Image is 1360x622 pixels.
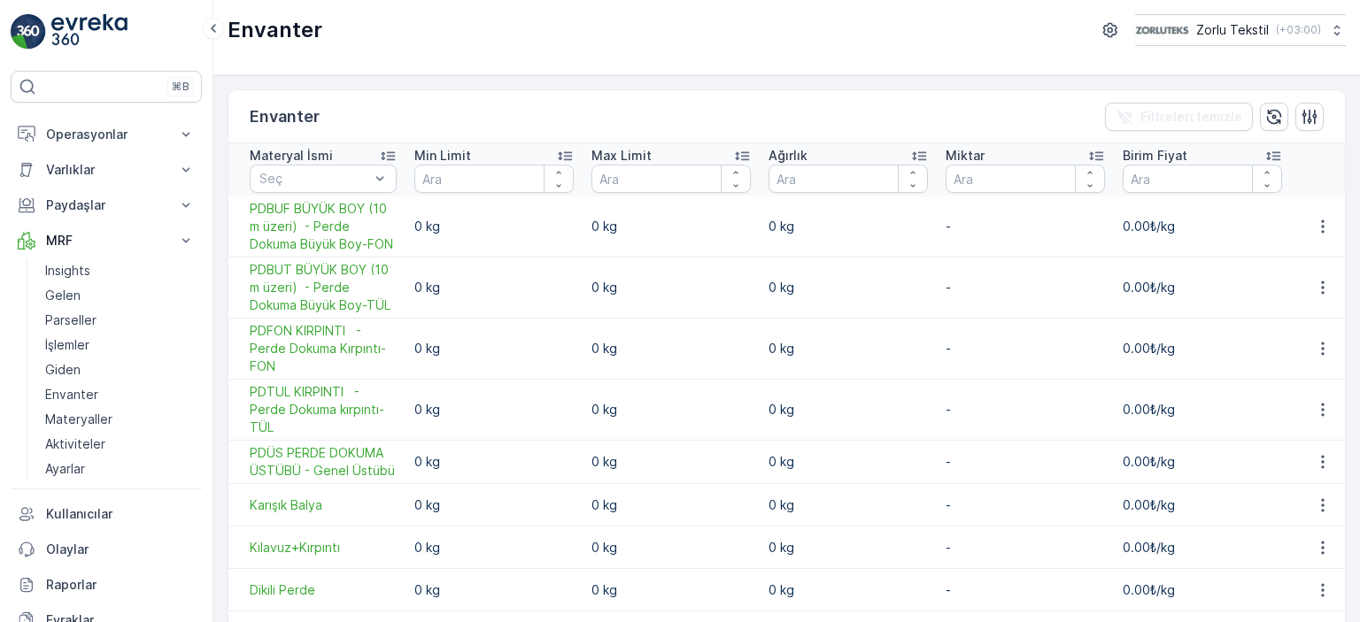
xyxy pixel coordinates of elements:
[1123,402,1175,417] span: 0.00₺/kg
[46,541,195,558] p: Olaylar
[250,444,397,480] a: PDÜS PERDE DOKUMA ÜSTÜBÜ - Genel Üstübü
[769,218,928,235] p: 0 kg
[11,567,202,603] a: Raporlar
[591,453,751,471] p: 0 kg
[946,401,1105,419] p: -
[45,411,112,428] p: Materyaller
[591,218,751,235] p: 0 kg
[414,496,574,514] p: 0 kg
[769,165,928,193] input: Ara
[1123,454,1175,469] span: 0.00₺/kg
[591,401,751,419] p: 0 kg
[1135,20,1189,40] img: 6-1-9-3_wQBzyll.png
[414,539,574,557] p: 0 kg
[1123,280,1175,295] span: 0.00₺/kg
[591,340,751,357] p: 0 kg
[250,200,397,253] a: PDBUF BÜYÜK BOY (10 m üzeri) - Perde Dokuma Büyük Boy-FON
[1123,147,1187,165] p: Birim Fiyat
[11,223,202,258] button: MRF
[38,407,202,432] a: Materyaller
[228,16,322,44] p: Envanter
[11,496,202,532] a: Kullanıcılar
[946,340,1105,357] p: -
[45,460,85,478] p: Ayarlar
[1140,108,1242,126] p: Filtreleri temizle
[1123,165,1282,193] input: Ara
[250,322,397,375] a: PDFON KIRPINTI - Perde Dokuma Kırpıntı-FON
[250,496,397,514] a: Karışık Balya
[414,279,574,296] p: 0 kg
[946,581,1105,599] p: -
[769,147,807,165] p: Ağırlık
[38,333,202,357] a: İşlemler
[946,279,1105,296] p: -
[1123,497,1175,512] span: 0.00₺/kg
[591,496,751,514] p: 0 kg
[946,165,1105,193] input: Ara
[46,505,195,523] p: Kullanıcılar
[414,147,471,165] p: Min Limit
[1123,582,1175,597] span: 0.00₺/kg
[250,539,397,557] a: Kılavuz+Kırpıntı
[769,496,928,514] p: 0 kg
[769,453,928,471] p: 0 kg
[591,539,751,557] p: 0 kg
[591,165,751,193] input: Ara
[250,104,320,129] p: Envanter
[51,14,127,50] img: logo_light-DOdMpM7g.png
[11,117,202,152] button: Operasyonlar
[38,457,202,481] a: Ayarlar
[1105,103,1253,131] button: Filtreleri temizle
[414,581,574,599] p: 0 kg
[250,261,397,314] a: PDBUT BÜYÜK BOY (10 m üzeri) - Perde Dokuma Büyük Boy-TÜL
[946,218,1105,235] p: -
[45,287,81,304] p: Gelen
[591,581,751,599] p: 0 kg
[414,340,574,357] p: 0 kg
[38,432,202,457] a: Aktiviteler
[172,80,189,94] p: ⌘B
[11,188,202,223] button: Paydaşlar
[769,581,928,599] p: 0 kg
[11,532,202,567] a: Olaylar
[38,258,202,283] a: Insights
[946,496,1105,514] p: -
[946,453,1105,471] p: -
[591,147,652,165] p: Max Limit
[769,340,928,357] p: 0 kg
[1123,341,1175,356] span: 0.00₺/kg
[46,232,166,250] p: MRF
[38,382,202,407] a: Envanter
[414,165,574,193] input: Ara
[250,383,397,436] span: PDTUL KIRPINTI - Perde Dokuma kırpıntı-TÜL
[250,147,333,165] p: Materyal İsmi
[46,196,166,214] p: Paydaşlar
[1276,23,1321,37] p: ( +03:00 )
[45,262,90,280] p: Insights
[45,435,105,453] p: Aktiviteler
[414,453,574,471] p: 0 kg
[591,279,751,296] p: 0 kg
[259,170,369,188] p: Seç
[11,14,46,50] img: logo
[769,539,928,557] p: 0 kg
[946,147,985,165] p: Miktar
[1135,14,1346,46] button: Zorlu Tekstil(+03:00)
[46,161,166,179] p: Varlıklar
[45,311,97,329] p: Parseller
[46,126,166,143] p: Operasyonlar
[250,581,397,599] a: Dikili Perde
[769,401,928,419] p: 0 kg
[414,218,574,235] p: 0 kg
[414,401,574,419] p: 0 kg
[946,539,1105,557] p: -
[38,283,202,308] a: Gelen
[45,336,89,354] p: İşlemler
[45,386,98,403] p: Envanter
[45,361,81,379] p: Giden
